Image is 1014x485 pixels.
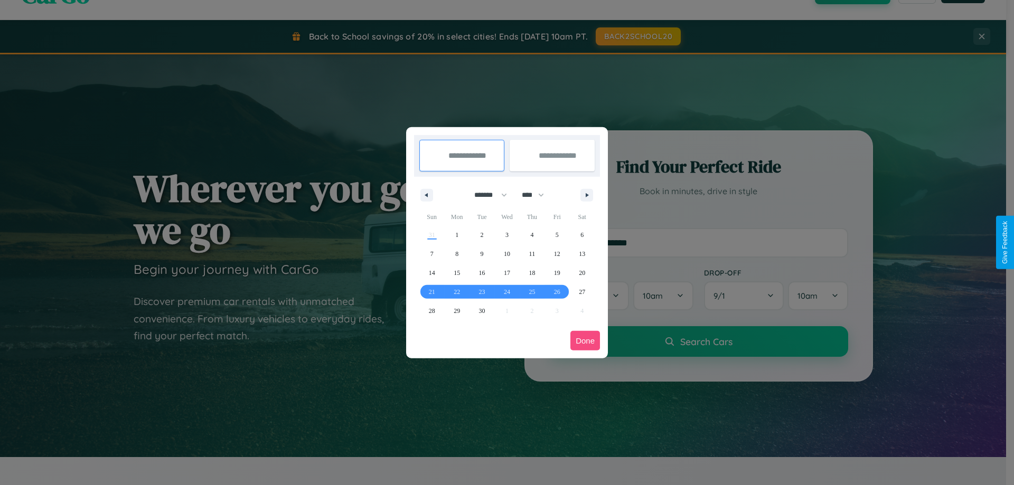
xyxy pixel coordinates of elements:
[419,208,444,225] span: Sun
[455,225,458,244] span: 1
[479,263,485,282] span: 16
[454,263,460,282] span: 15
[544,244,569,263] button: 12
[570,282,595,301] button: 27
[444,244,469,263] button: 8
[470,263,494,282] button: 16
[570,263,595,282] button: 20
[554,282,560,301] span: 26
[556,225,559,244] span: 5
[444,263,469,282] button: 15
[570,244,595,263] button: 13
[470,225,494,244] button: 2
[520,208,544,225] span: Thu
[505,225,509,244] span: 3
[529,282,535,301] span: 25
[570,208,595,225] span: Sat
[429,301,435,320] span: 28
[579,244,585,263] span: 13
[544,263,569,282] button: 19
[419,263,444,282] button: 14
[481,244,484,263] span: 9
[520,263,544,282] button: 18
[579,282,585,301] span: 27
[454,282,460,301] span: 22
[430,244,434,263] span: 7
[455,244,458,263] span: 8
[544,208,569,225] span: Fri
[470,244,494,263] button: 9
[419,244,444,263] button: 7
[444,208,469,225] span: Mon
[479,301,485,320] span: 30
[504,244,510,263] span: 10
[470,301,494,320] button: 30
[494,225,519,244] button: 3
[554,244,560,263] span: 12
[504,263,510,282] span: 17
[444,225,469,244] button: 1
[429,263,435,282] span: 14
[544,225,569,244] button: 5
[479,282,485,301] span: 23
[504,282,510,301] span: 24
[544,282,569,301] button: 26
[580,225,584,244] span: 6
[470,282,494,301] button: 23
[579,263,585,282] span: 20
[529,244,536,263] span: 11
[454,301,460,320] span: 29
[419,301,444,320] button: 28
[494,244,519,263] button: 10
[1001,221,1009,264] div: Give Feedback
[520,282,544,301] button: 25
[444,282,469,301] button: 22
[481,225,484,244] span: 2
[554,263,560,282] span: 19
[520,244,544,263] button: 11
[570,331,600,350] button: Done
[494,282,519,301] button: 24
[570,225,595,244] button: 6
[530,225,533,244] span: 4
[419,282,444,301] button: 21
[444,301,469,320] button: 29
[429,282,435,301] span: 21
[470,208,494,225] span: Tue
[494,263,519,282] button: 17
[529,263,535,282] span: 18
[520,225,544,244] button: 4
[494,208,519,225] span: Wed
